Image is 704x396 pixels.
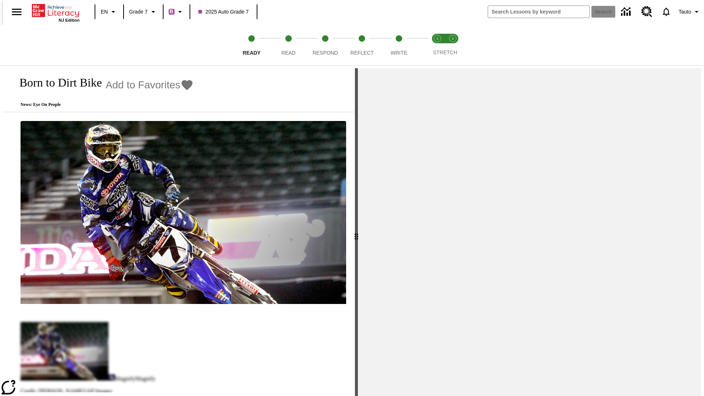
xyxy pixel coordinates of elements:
[679,8,691,16] span: Tauto
[243,50,261,56] span: Ready
[676,5,704,18] button: Profile/Settings
[12,102,194,107] p: News: Eye On People
[351,50,374,56] span: Reflect
[267,25,309,65] button: Read step 2 of 5
[433,49,457,55] span: STRETCH
[378,25,420,65] button: Write step 5 of 5
[106,78,194,91] button: Add to Favorites - Born to Dirt Bike
[436,37,438,40] text: 1
[355,68,358,396] div: Press Enter or Spacebar and then press right and left arrow keys to move the slider
[358,68,701,396] div: activity
[427,25,448,65] button: Stretch Read step 1 of 2
[442,25,463,65] button: Stretch Respond step 2 of 2
[452,37,454,40] text: 2
[106,79,180,91] span: Add to Favorites
[101,8,108,16] span: EN
[617,2,637,22] a: Data Center
[198,8,249,16] span: 2025 Auto Grade 7
[12,76,102,89] h1: Born to Dirt Bike
[21,121,346,304] img: Motocross racer James Stewart flies through the air on his dirt bike.
[390,50,407,56] span: Write
[230,25,273,65] button: Ready step 1 of 5
[166,5,187,18] button: Boost Class color is purple. Change class color
[304,25,346,65] button: Respond step 3 of 5
[126,5,161,18] button: Grade: Grade 7, Select a grade
[6,1,27,23] button: Open side menu
[637,2,657,22] a: Resource Center, Will open in new tab
[341,25,383,65] button: Reflect step 4 of 5
[312,50,338,56] span: Respond
[281,50,296,56] span: Read
[657,2,676,21] a: Notifications
[98,5,121,18] button: Language: EN, Select a language
[129,8,148,16] span: Grade 7
[32,3,80,22] div: Home
[488,6,589,18] input: search field
[3,68,355,392] div: reading
[59,18,80,22] span: NJ Edition
[170,7,173,16] span: B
